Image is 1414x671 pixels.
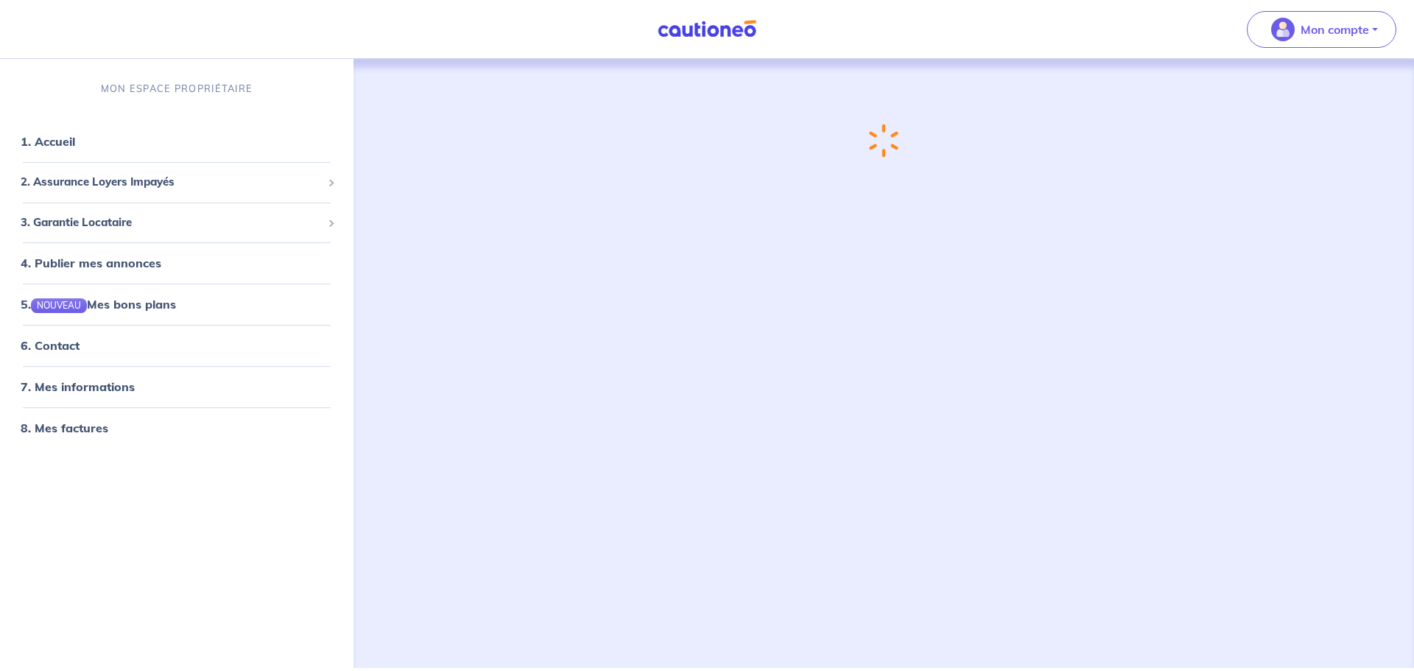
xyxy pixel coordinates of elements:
[6,289,348,319] div: 5.NOUVEAUMes bons plans
[21,379,135,394] a: 7. Mes informations
[101,82,253,96] p: MON ESPACE PROPRIÉTAIRE
[6,168,348,197] div: 2. Assurance Loyers Impayés
[21,297,176,312] a: 5.NOUVEAUMes bons plans
[21,421,108,435] a: 8. Mes factures
[21,256,161,270] a: 4. Publier mes annonces
[6,208,348,237] div: 3. Garantie Locataire
[6,248,348,278] div: 4. Publier mes annonces
[1301,21,1369,38] p: Mon compte
[6,372,348,401] div: 7. Mes informations
[1271,18,1295,41] img: illu_account_valid_menu.svg
[21,338,80,353] a: 6. Contact
[1247,11,1396,48] button: illu_account_valid_menu.svgMon compte
[868,124,898,158] img: loading-spinner
[6,127,348,156] div: 1. Accueil
[6,331,348,360] div: 6. Contact
[652,20,762,38] img: Cautioneo
[6,413,348,443] div: 8. Mes factures
[21,214,322,231] span: 3. Garantie Locataire
[21,134,75,149] a: 1. Accueil
[21,174,322,191] span: 2. Assurance Loyers Impayés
